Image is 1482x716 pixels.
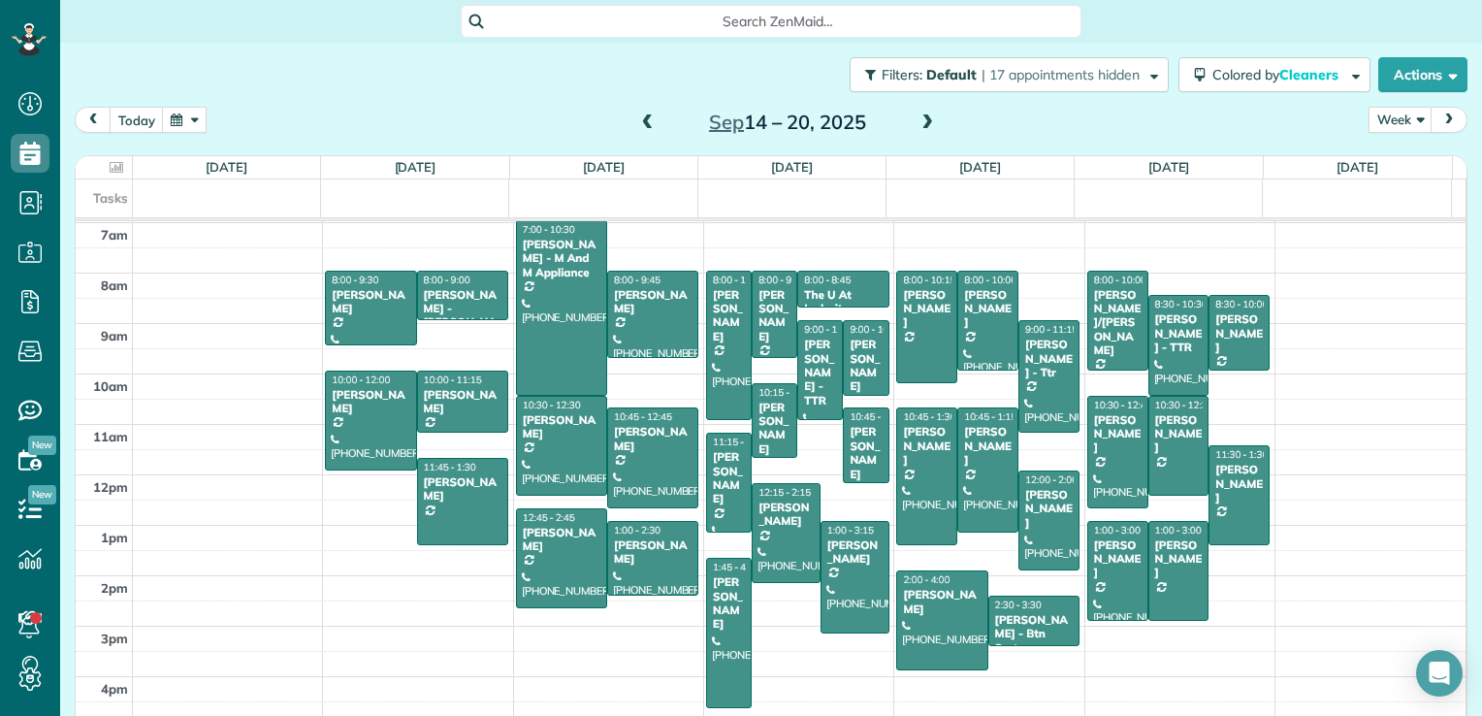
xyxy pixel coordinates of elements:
[423,388,502,416] div: [PERSON_NAME]
[332,374,390,386] span: 10:00 - 12:00
[423,288,502,344] div: [PERSON_NAME] - [PERSON_NAME]
[331,388,410,416] div: [PERSON_NAME]
[1155,524,1202,537] span: 1:00 - 3:00
[75,107,112,133] button: prev
[803,338,837,407] div: [PERSON_NAME] - TTR
[1215,298,1268,310] span: 8:30 - 10:00
[101,580,128,596] span: 2pm
[757,501,815,529] div: [PERSON_NAME]
[331,288,410,316] div: [PERSON_NAME]
[903,410,955,423] span: 10:45 - 1:30
[1214,463,1264,504] div: [PERSON_NAME]
[712,288,746,344] div: [PERSON_NAME]
[713,274,765,286] span: 8:00 - 11:00
[1093,538,1143,580] div: [PERSON_NAME]
[758,386,817,399] span: 10:15 - 11:45
[771,159,813,175] a: [DATE]
[995,599,1042,611] span: 2:30 - 3:30
[101,227,128,243] span: 7am
[994,613,1074,655] div: [PERSON_NAME] - Btn Systems
[332,274,378,286] span: 8:00 - 9:30
[713,561,759,573] span: 1:45 - 4:45
[926,66,978,83] span: Default
[712,575,746,632] div: [PERSON_NAME]
[882,66,922,83] span: Filters:
[1155,298,1208,310] span: 8:30 - 10:30
[713,436,765,448] span: 11:15 - 1:15
[1155,399,1213,411] span: 10:30 - 12:30
[803,288,883,316] div: The U At Ledroit
[850,323,902,336] span: 9:00 - 10:30
[959,159,1001,175] a: [DATE]
[93,429,128,444] span: 11am
[849,338,883,394] div: [PERSON_NAME]
[101,328,128,343] span: 9am
[826,538,884,567] div: [PERSON_NAME]
[1094,274,1146,286] span: 8:00 - 10:00
[613,425,693,453] div: [PERSON_NAME]
[101,277,128,293] span: 8am
[1093,288,1143,358] div: [PERSON_NAME]/[PERSON_NAME]
[1154,413,1204,455] div: [PERSON_NAME]
[583,159,625,175] a: [DATE]
[1094,399,1152,411] span: 10:30 - 12:45
[613,538,693,567] div: [PERSON_NAME]
[395,159,436,175] a: [DATE]
[804,274,851,286] span: 8:00 - 8:45
[666,112,909,133] h2: 14 – 20, 2025
[28,485,56,504] span: New
[1431,107,1467,133] button: next
[1025,323,1078,336] span: 9:00 - 11:15
[1214,312,1264,354] div: [PERSON_NAME]
[1024,488,1074,530] div: [PERSON_NAME]
[614,410,672,423] span: 10:45 - 12:45
[1212,66,1345,83] span: Colored by
[522,238,601,279] div: [PERSON_NAME] - M And M Appliance
[903,274,955,286] span: 8:00 - 10:15
[804,323,856,336] span: 9:00 - 11:00
[523,511,575,524] span: 12:45 - 2:45
[424,274,470,286] span: 8:00 - 9:00
[424,461,476,473] span: 11:45 - 1:30
[523,399,581,411] span: 10:30 - 12:30
[963,425,1013,467] div: [PERSON_NAME]
[758,274,805,286] span: 8:00 - 9:45
[28,436,56,455] span: New
[963,288,1013,330] div: [PERSON_NAME]
[1178,57,1370,92] button: Colored byCleaners
[757,401,791,457] div: [PERSON_NAME]
[1024,338,1074,379] div: [PERSON_NAME] - Ttr
[101,681,128,697] span: 4pm
[522,413,601,441] div: [PERSON_NAME]
[93,378,128,394] span: 10am
[850,410,908,423] span: 10:45 - 12:15
[423,475,502,504] div: [PERSON_NAME]
[93,190,128,206] span: Tasks
[1154,312,1204,354] div: [PERSON_NAME] - TTR
[110,107,164,133] button: today
[1148,159,1190,175] a: [DATE]
[902,288,951,330] div: [PERSON_NAME]
[758,486,811,499] span: 12:15 - 2:15
[523,223,575,236] span: 7:00 - 10:30
[1369,107,1433,133] button: Week
[1154,538,1204,580] div: [PERSON_NAME]
[93,479,128,495] span: 12pm
[709,110,744,134] span: Sep
[849,425,883,481] div: [PERSON_NAME]
[1093,413,1143,455] div: [PERSON_NAME]
[1025,473,1078,486] span: 12:00 - 2:00
[902,425,951,467] div: [PERSON_NAME]
[101,530,128,545] span: 1pm
[522,526,601,554] div: [PERSON_NAME]
[1378,57,1467,92] button: Actions
[757,288,791,344] div: [PERSON_NAME]
[1416,650,1463,697] div: Open Intercom Messenger
[613,288,693,316] div: [PERSON_NAME]
[1215,448,1268,461] span: 11:30 - 1:30
[902,588,982,616] div: [PERSON_NAME]
[982,66,1140,83] span: | 17 appointments hidden
[712,450,746,506] div: [PERSON_NAME]
[903,573,950,586] span: 2:00 - 4:00
[964,410,1016,423] span: 10:45 - 1:15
